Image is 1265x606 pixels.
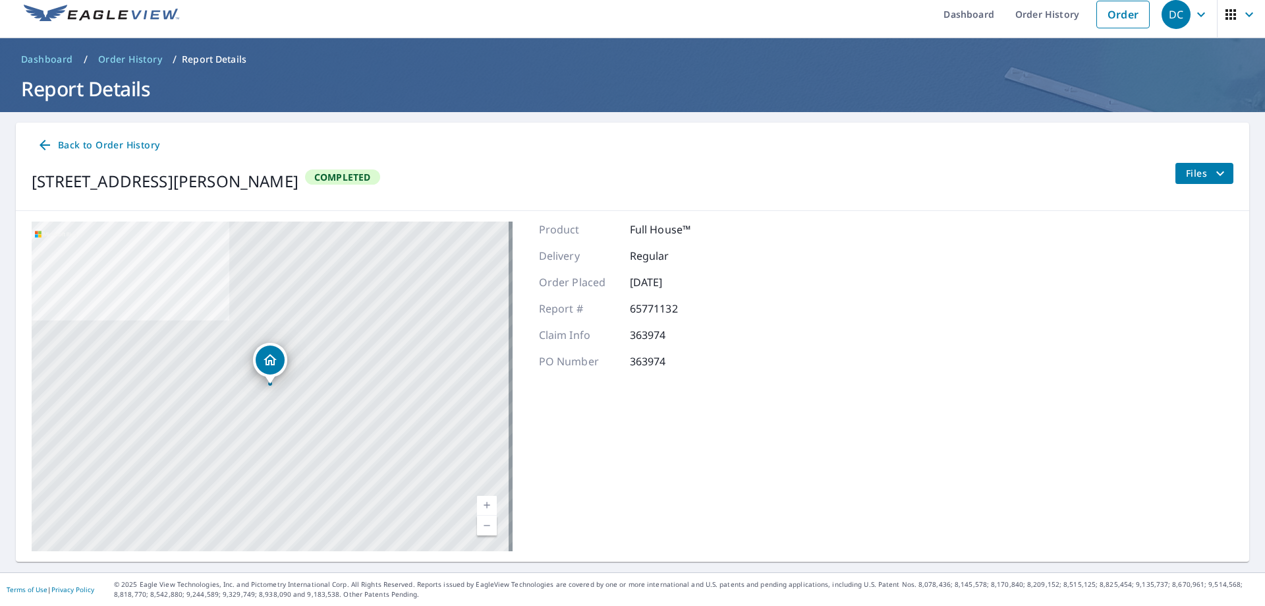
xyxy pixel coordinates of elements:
[253,343,287,384] div: Dropped pin, building 1, Residential property, 2007 Veronica St Pittsburgh, PA 15212
[539,327,618,343] p: Claim Info
[1096,1,1150,28] a: Order
[630,327,709,343] p: 363974
[539,274,618,290] p: Order Placed
[630,301,709,317] p: 65771132
[539,353,618,369] p: PO Number
[182,53,246,66] p: Report Details
[16,49,78,70] a: Dashboard
[16,75,1249,102] h1: Report Details
[32,133,165,158] a: Back to Order History
[84,51,88,67] li: /
[32,169,298,193] div: [STREET_ADDRESS][PERSON_NAME]
[477,516,497,535] a: Current Level 17, Zoom Out
[1175,163,1233,184] button: filesDropdownBtn-65771132
[306,171,379,183] span: Completed
[7,585,47,594] a: Terms of Use
[477,496,497,516] a: Current Level 17, Zoom In
[630,353,709,369] p: 363974
[630,248,709,264] p: Regular
[173,51,177,67] li: /
[93,49,167,70] a: Order History
[37,137,159,154] span: Back to Order History
[630,274,709,290] p: [DATE]
[630,222,709,237] p: Full House™
[539,222,618,237] p: Product
[16,49,1249,70] nav: breadcrumb
[24,5,179,24] img: EV Logo
[539,301,618,317] p: Report #
[7,586,94,593] p: |
[21,53,73,66] span: Dashboard
[51,585,94,594] a: Privacy Policy
[114,580,1258,599] p: © 2025 Eagle View Technologies, Inc. and Pictometry International Corp. All Rights Reserved. Repo...
[1186,166,1228,181] span: Files
[539,248,618,264] p: Delivery
[98,53,162,66] span: Order History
